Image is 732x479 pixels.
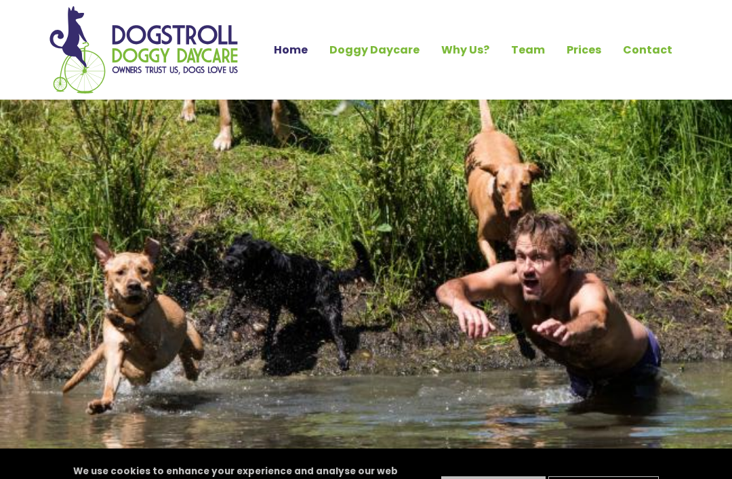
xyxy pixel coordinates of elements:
[49,5,239,94] img: Home
[500,39,556,62] a: Team
[430,39,500,62] a: Why Us?
[556,39,612,62] a: Prices
[319,39,430,62] a: Doggy Daycare
[612,39,683,62] a: Contact
[263,39,319,62] a: Home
